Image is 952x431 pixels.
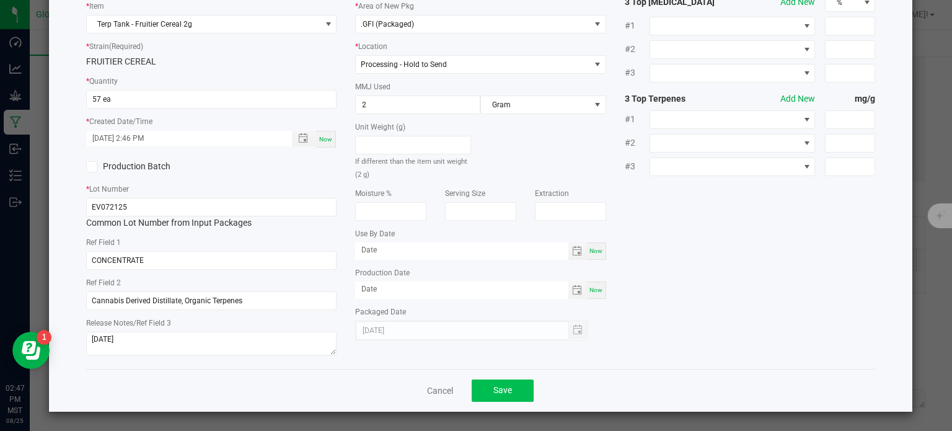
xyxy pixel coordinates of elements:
[481,96,589,113] span: Gram
[355,228,395,239] label: Use By Date
[825,92,875,105] strong: mg/g
[355,242,568,258] input: Date
[86,56,156,66] span: FRUITIER CEREAL
[568,242,586,260] span: Toggle calendar
[650,134,815,153] span: NO DATA FOUND
[355,81,390,92] label: MMJ Used
[355,158,467,179] small: If different than the item unit weight (2 g)
[37,330,51,345] iframe: Resource center unread badge
[86,237,121,248] label: Ref Field 1
[89,116,152,127] label: Created Date/Time
[493,385,512,395] span: Save
[625,136,650,149] span: #2
[89,184,129,195] label: Lot Number
[86,277,121,288] label: Ref Field 2
[355,122,405,133] label: Unit Weight (g)
[109,42,143,51] span: (Required)
[89,41,143,52] label: Strain
[355,306,406,318] label: Packaged Date
[650,64,815,82] span: NO DATA FOUND
[361,60,447,69] span: Processing - Hold to Send
[427,384,453,397] a: Cancel
[780,92,815,105] button: Add New
[625,66,650,79] span: #3
[650,110,815,129] span: NO DATA FOUND
[650,17,815,35] span: NO DATA FOUND
[358,1,414,12] label: Area of New Pkg
[355,282,568,297] input: Date
[358,41,387,52] label: Location
[625,92,725,105] strong: 3 Top Terpenes
[89,76,118,87] label: Quantity
[589,287,602,293] span: Now
[361,20,414,29] span: .GFI (Packaged)
[319,136,332,143] span: Now
[650,158,815,176] span: NO DATA FOUND
[355,188,392,199] label: Moisture %
[472,380,534,402] button: Save
[89,1,104,12] label: Item
[87,16,321,33] span: Terp Tank - Fruitier Cereal 2g
[86,318,171,329] label: Release Notes/Ref Field 3
[86,160,202,173] label: Production Batch
[87,131,280,146] input: Created Datetime
[292,131,316,146] span: Toggle popup
[568,282,586,299] span: Toggle calendar
[650,40,815,59] span: NO DATA FOUND
[535,188,569,199] label: Extraction
[12,332,50,369] iframe: Resource center
[589,247,602,254] span: Now
[625,43,650,56] span: #2
[86,198,337,229] div: Common Lot Number from Input Packages
[625,19,650,32] span: #1
[355,267,410,278] label: Production Date
[625,160,650,173] span: #3
[445,188,485,199] label: Serving Size
[625,113,650,126] span: #1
